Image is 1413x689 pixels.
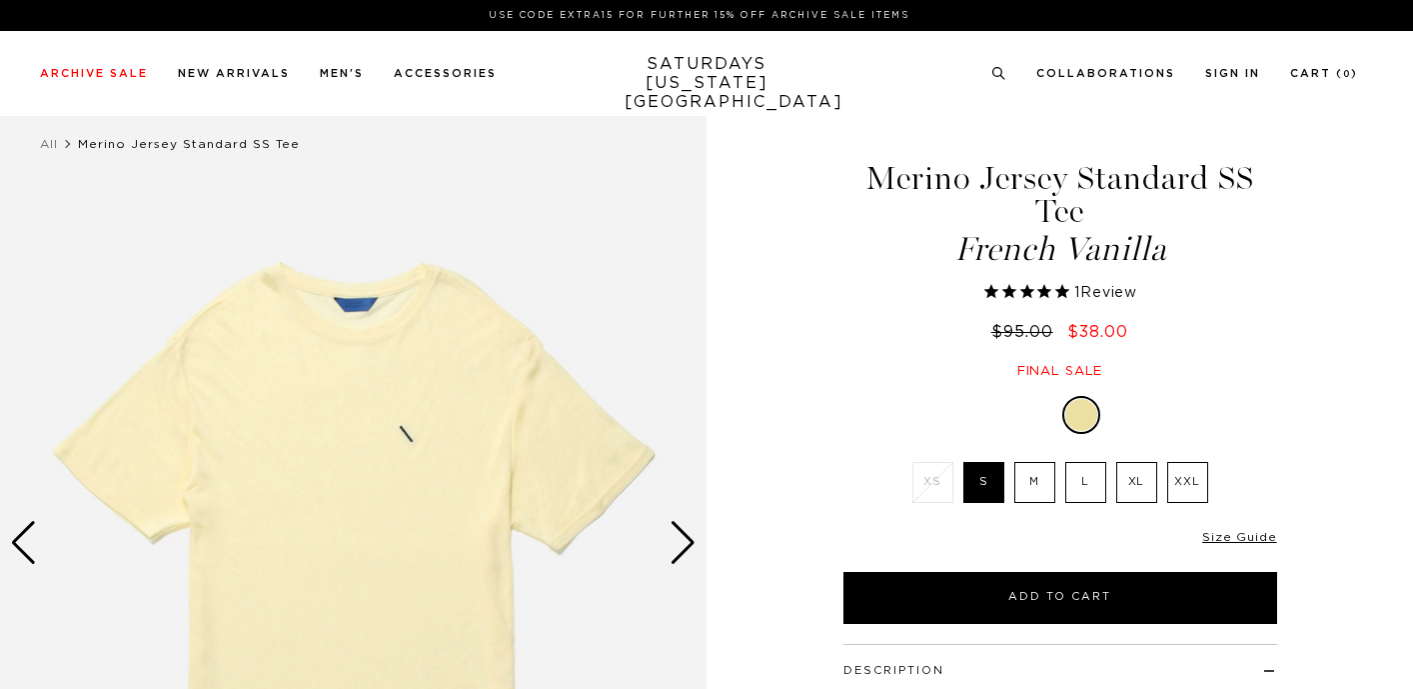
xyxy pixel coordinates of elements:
label: XL [1116,462,1157,503]
span: 1 reviews [1074,286,1137,300]
a: Collaborations [1036,68,1175,79]
span: French Vanilla [840,233,1280,266]
h1: Merino Jersey Standard SS Tee [840,162,1280,266]
label: S [963,462,1004,503]
button: Description [843,665,944,676]
a: Accessories [394,68,497,79]
a: Archive Sale [40,68,148,79]
button: Add to Cart [843,572,1277,624]
div: Next slide [670,521,697,565]
a: Men's [320,68,364,79]
span: $38.00 [1067,324,1128,340]
a: Sign In [1205,68,1260,79]
a: SATURDAYS[US_STATE][GEOGRAPHIC_DATA] [625,55,789,112]
span: Rated 5.0 out of 5 stars 1 reviews [840,282,1280,304]
a: All [40,138,58,150]
div: Final sale [840,363,1280,380]
del: $95.00 [991,324,1061,340]
p: Use Code EXTRA15 for Further 15% Off Archive Sale Items [48,8,1350,23]
small: 0 [1343,70,1351,79]
label: M [1014,462,1055,503]
div: Previous slide [10,521,37,565]
label: L [1065,462,1106,503]
a: New Arrivals [178,68,290,79]
span: Review [1080,286,1137,300]
a: Cart (0) [1290,68,1358,79]
a: Size Guide [1202,531,1276,543]
span: Merino Jersey Standard SS Tee [78,138,300,150]
label: XXL [1167,462,1208,503]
